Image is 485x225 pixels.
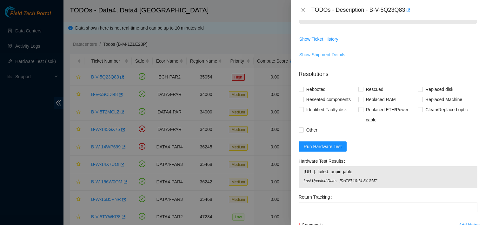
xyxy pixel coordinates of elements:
span: Clean/Replaced optic [423,105,470,115]
span: Replaced disk [423,84,456,94]
span: Run Hardware Test [304,143,342,150]
span: Other [304,125,320,135]
span: Show Shipment Details [299,51,345,58]
span: Identified Faulty disk [304,105,349,115]
span: Replaced Machine [423,94,465,105]
span: Reseated components [304,94,353,105]
div: TODOs - Description - B-V-5Q23Q83 [311,5,477,15]
button: Close [299,7,308,13]
span: Rescued [363,84,386,94]
span: Last Updated Date [304,178,340,184]
button: Run Hardware Test [299,141,347,152]
label: Hardware Test Results [299,156,348,166]
span: Replaced ETH/Power cable [363,105,418,125]
span: Show Ticket History [299,36,338,43]
label: Return Tracking [299,192,335,202]
span: [URL]: failed: unpingable [304,168,472,175]
span: close [301,8,306,13]
button: Show Ticket History [299,34,339,44]
p: Resolutions [299,65,477,78]
button: Show Shipment Details [299,50,346,60]
span: Rebooted [304,84,328,94]
input: Return Tracking [299,202,477,212]
span: [DATE] 10:14:54 GMT [340,178,472,184]
span: Replaced RAM [363,94,398,105]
